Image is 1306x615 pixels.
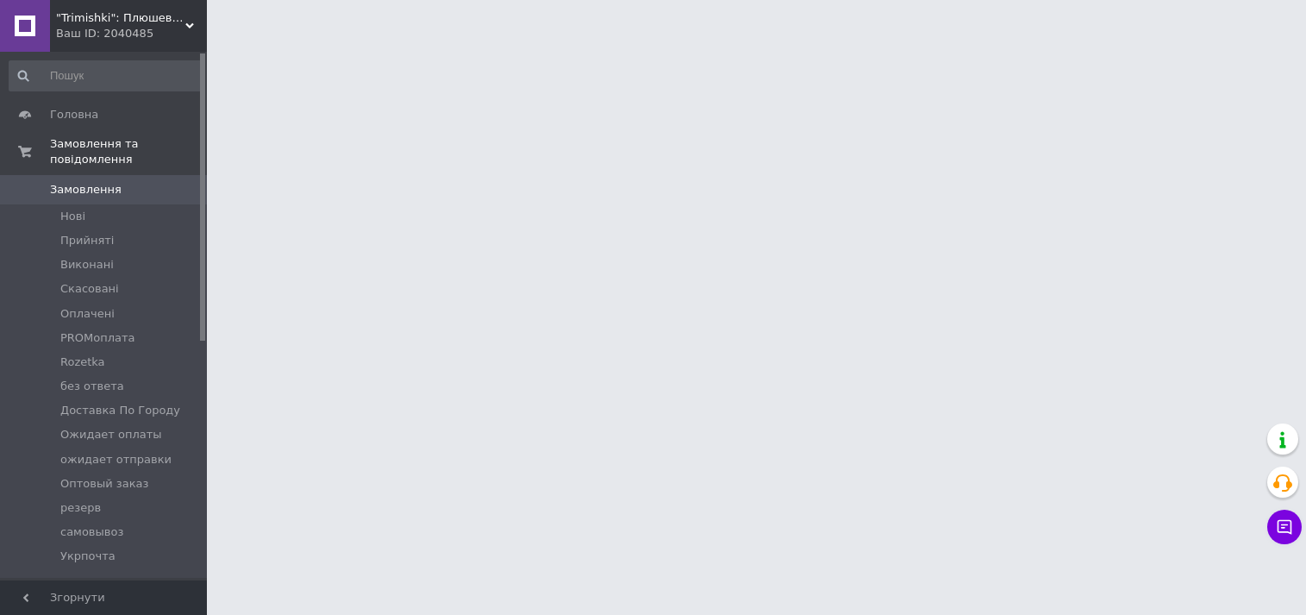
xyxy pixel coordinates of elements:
[50,182,122,198] span: Замовлення
[60,524,123,540] span: самовывоз
[60,355,105,370] span: Rozetka
[60,549,116,564] span: Укрпочта
[1267,510,1302,544] button: Чат з покупцем
[60,209,85,224] span: Нові
[60,403,180,418] span: Доставка По Городу
[60,330,135,346] span: PROMоплата
[60,452,172,468] span: ожидает отправки
[60,500,101,516] span: резерв
[50,107,98,122] span: Головна
[60,379,124,394] span: без ответа
[9,60,203,91] input: Пошук
[60,476,148,492] span: Оптовый заказ
[60,306,115,322] span: Оплачені
[60,257,114,273] span: Виконані
[60,233,114,248] span: Прийняті
[56,26,207,41] div: Ваш ID: 2040485
[60,427,162,442] span: Ожидает оплаты
[56,10,185,26] span: "Trimishki": Плюшеві іграшки на будь-який смак!
[60,281,119,297] span: Скасовані
[50,136,207,167] span: Замовлення та повідомлення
